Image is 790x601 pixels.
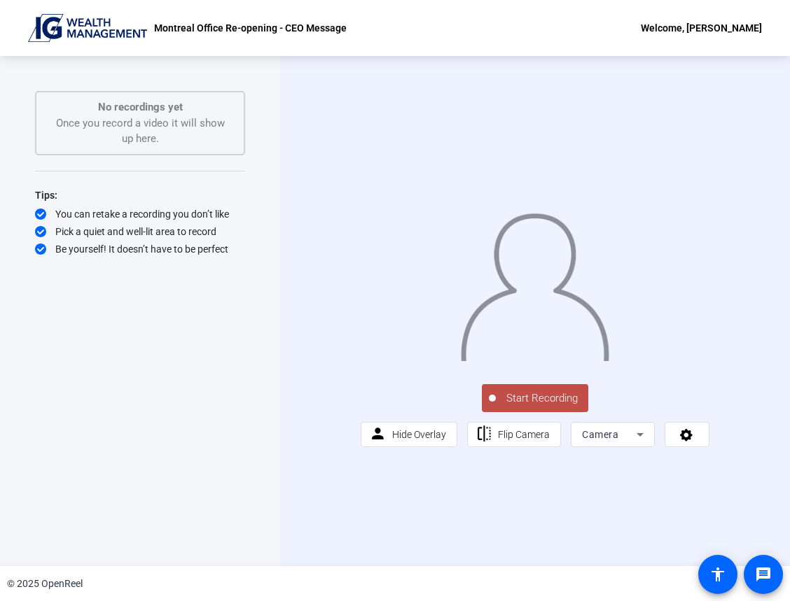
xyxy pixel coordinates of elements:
button: Hide Overlay [361,422,457,447]
div: Welcome, [PERSON_NAME] [641,20,762,36]
div: Tips: [35,187,245,204]
mat-icon: flip [476,425,493,443]
mat-icon: message [755,566,772,583]
span: Hide Overlay [392,429,446,440]
img: overlay [459,204,610,361]
div: Once you record a video it will show up here. [50,99,230,147]
button: Flip Camera [467,422,562,447]
img: OpenReel logo [28,14,147,42]
div: You can retake a recording you don’t like [35,207,245,221]
span: Camera [582,429,618,440]
div: © 2025 OpenReel [7,577,83,591]
p: No recordings yet [50,99,230,115]
div: Be yourself! It doesn’t have to be perfect [35,242,245,256]
div: Pick a quiet and well-lit area to record [35,225,245,239]
mat-icon: accessibility [709,566,726,583]
p: Montreal Office Re-opening - CEO Message [154,20,347,36]
button: Start Recording [482,384,588,412]
mat-icon: person [369,425,387,443]
span: Start Recording [496,390,588,406]
span: Flip Camera [498,429,550,440]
